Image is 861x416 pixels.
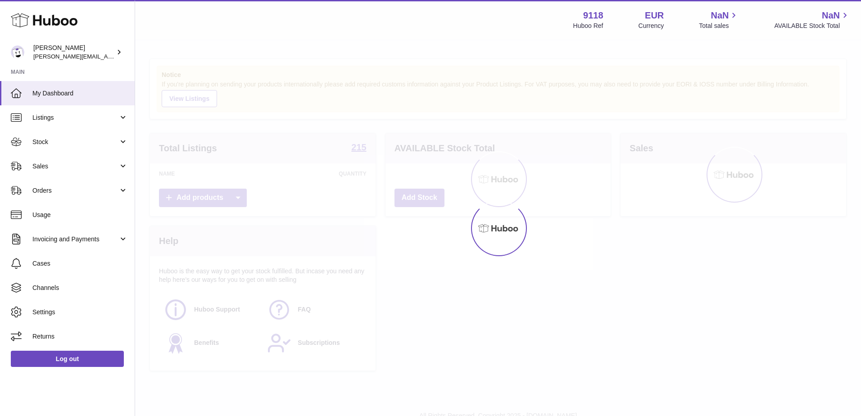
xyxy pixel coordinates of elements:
a: NaN Total sales [699,9,739,30]
span: Returns [32,332,128,341]
span: NaN [822,9,840,22]
span: NaN [711,9,729,22]
span: My Dashboard [32,89,128,98]
strong: 9118 [583,9,603,22]
a: NaN AVAILABLE Stock Total [774,9,850,30]
span: Listings [32,113,118,122]
span: Channels [32,284,128,292]
span: Total sales [699,22,739,30]
strong: EUR [645,9,664,22]
span: Cases [32,259,128,268]
a: Log out [11,351,124,367]
span: Usage [32,211,128,219]
span: Stock [32,138,118,146]
span: AVAILABLE Stock Total [774,22,850,30]
span: Orders [32,186,118,195]
div: Huboo Ref [573,22,603,30]
span: [PERSON_NAME][EMAIL_ADDRESS][PERSON_NAME][DOMAIN_NAME] [33,53,229,60]
img: freddie.sawkins@czechandspeake.com [11,45,24,59]
span: Settings [32,308,128,317]
span: Invoicing and Payments [32,235,118,244]
div: Currency [639,22,664,30]
div: [PERSON_NAME] [33,44,114,61]
span: Sales [32,162,118,171]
